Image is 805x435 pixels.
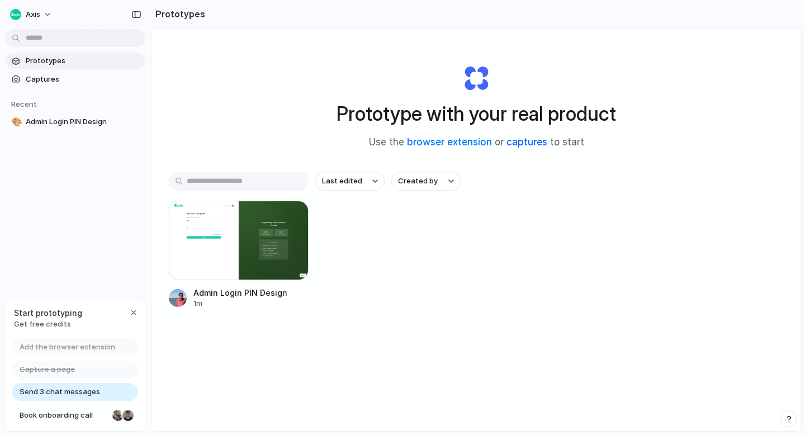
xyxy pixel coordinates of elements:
[14,319,82,330] span: Get free credits
[506,136,547,148] a: captures
[20,342,115,353] span: Add the browser extension
[12,406,138,424] a: Book onboarding call
[20,410,108,421] span: Book onboarding call
[26,74,141,85] span: Captures
[6,6,58,23] button: Axis
[169,201,309,309] a: Admin Login PIN DesignAdmin Login PIN Design1m
[14,307,82,319] span: Start prototyping
[398,176,438,187] span: Created by
[193,287,287,299] div: Admin Login PIN Design
[315,172,385,191] button: Last edited
[26,9,40,20] span: Axis
[12,116,20,129] div: 🎨
[151,7,205,21] h2: Prototypes
[121,409,135,422] div: Christian Iacullo
[11,100,37,108] span: Recent
[193,299,287,309] div: 1m
[111,409,125,422] div: Nicole Kubica
[26,55,141,67] span: Prototypes
[10,116,21,127] button: 🎨
[26,116,141,127] span: Admin Login PIN Design
[6,53,145,69] a: Prototypes
[6,114,145,130] a: 🎨Admin Login PIN Design
[20,386,100,398] span: Send 3 chat messages
[20,364,75,375] span: Capture a page
[391,172,461,191] button: Created by
[407,136,492,148] a: browser extension
[322,176,362,187] span: Last edited
[337,99,616,129] h1: Prototype with your real product
[6,71,145,88] a: Captures
[369,135,584,150] span: Use the or to start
